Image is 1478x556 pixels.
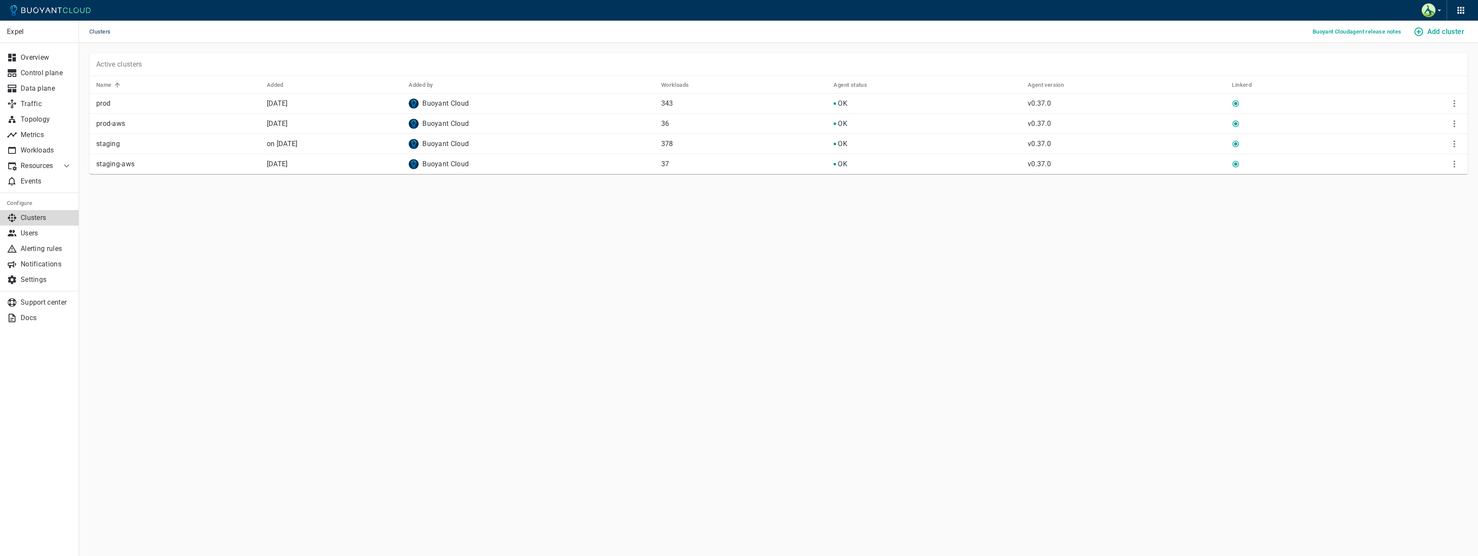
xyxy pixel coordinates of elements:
div: Buoyant Cloud [409,139,654,149]
p: Active clusters [96,60,142,69]
p: Alerting rules [21,244,72,253]
div: Buoyant Cloud [409,159,654,169]
p: Users [21,229,72,238]
p: Support center [21,298,72,307]
h5: Buoyant Cloud agent release notes [1313,28,1402,35]
p: Control plane [21,69,72,77]
p: prod-aws [96,119,260,128]
h5: Agent version [1028,82,1064,89]
h5: Added [267,82,284,89]
h5: Workloads [661,82,689,89]
span: Agent version [1028,81,1075,89]
p: Traffic [21,100,72,108]
p: Buoyant Cloud [422,160,469,168]
span: Thu, 24 Jul 2025 16:00:28 EDT / Thu, 24 Jul 2025 20:00:28 UTC [267,119,288,128]
p: Resources [21,162,55,170]
relative-time: on [DATE] [267,140,298,148]
span: [object Object] [838,160,847,168]
div: Buoyant Cloud [409,119,654,129]
p: staging [96,140,260,148]
p: Topology [21,115,72,124]
p: v0.37.0 [1028,160,1225,168]
p: 37 [661,160,827,168]
a: Buoyant Cloudagent release notes [1309,27,1405,35]
span: Added [267,81,295,89]
h5: Configure [7,200,72,207]
relative-time: [DATE] [267,119,288,128]
p: Clusters [21,214,72,222]
relative-time: [DATE] [267,99,288,107]
p: Overview [21,53,72,62]
p: Buoyant Cloud [422,140,469,148]
p: prod [96,99,260,108]
relative-time: [DATE] [267,160,288,168]
button: More [1448,117,1461,130]
span: Added by [409,81,444,89]
p: 343 [661,99,827,108]
p: Metrics [21,131,72,139]
span: Workloads [661,81,700,89]
h5: Linkerd [1232,82,1252,89]
span: [object Object] [838,140,847,148]
p: Notifications [21,260,72,269]
span: Linkerd [1232,81,1263,89]
p: Events [21,177,72,186]
p: Expel [7,27,71,36]
p: Buoyant Cloud [422,99,469,108]
span: [object Object] [838,119,847,128]
p: Docs [21,314,72,322]
span: Sat, 12 Jul 2025 00:58:38 EDT / Sat, 12 Jul 2025 04:58:38 UTC [267,140,298,148]
p: Buoyant Cloud [422,119,469,128]
img: Ethan Miller [1422,3,1435,17]
div: Buoyant Cloud [409,98,654,109]
p: 36 [661,119,827,128]
p: v0.37.0 [1028,99,1225,108]
button: Add cluster [1412,24,1468,40]
h5: Added by [409,82,433,89]
p: staging-aws [96,160,260,168]
h5: Agent status [834,82,867,89]
p: 378 [661,140,827,148]
p: Settings [21,275,72,284]
button: More [1448,97,1461,110]
p: Data plane [21,84,72,93]
h4: Add cluster [1427,27,1464,36]
p: v0.37.0 [1028,119,1225,128]
span: Clusters [89,21,121,43]
span: Mon, 14 Jul 2025 13:49:03 EDT / Mon, 14 Jul 2025 17:49:03 UTC [267,160,288,168]
span: Thu, 24 Jul 2025 15:59:13 EDT / Thu, 24 Jul 2025 19:59:13 UTC [267,99,288,107]
button: More [1448,137,1461,150]
button: More [1448,158,1461,171]
button: Buoyant Cloudagent release notes [1309,25,1405,38]
h5: Name [96,82,112,89]
span: [object Object] [838,99,847,107]
span: Name [96,81,123,89]
span: Agent status [834,81,878,89]
p: Workloads [21,146,72,155]
p: v0.37.0 [1028,140,1225,148]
